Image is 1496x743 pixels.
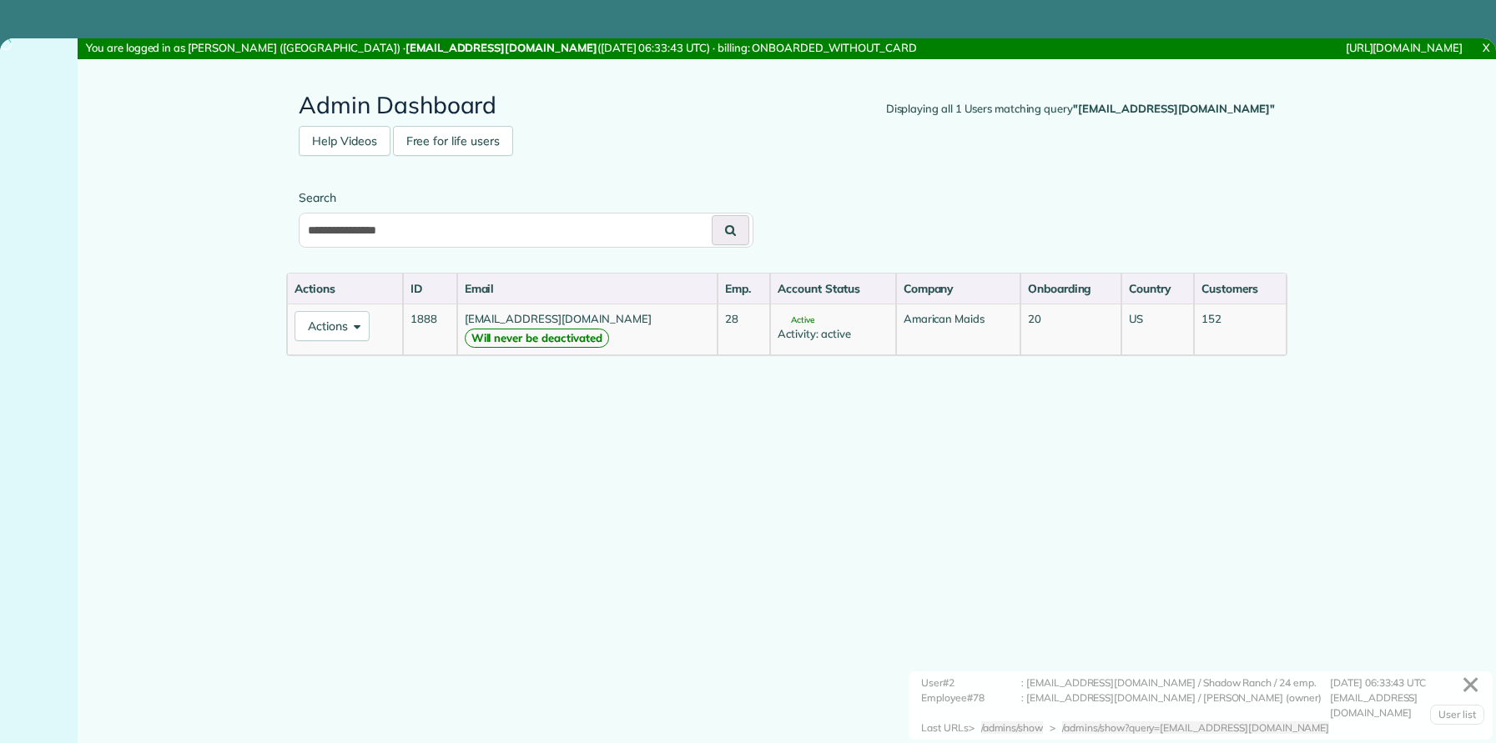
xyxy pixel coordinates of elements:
[393,126,513,156] a: Free for life users
[1453,665,1488,705] a: ✕
[1330,690,1480,720] div: [EMAIL_ADDRESS][DOMAIN_NAME]
[904,280,1013,297] div: Company
[1021,675,1330,690] div: : [EMAIL_ADDRESS][DOMAIN_NAME] / Shadow Ranch / 24 emp.
[778,326,888,342] div: Activity: active
[981,721,1044,734] span: /admins/show
[1330,675,1480,690] div: [DATE] 06:33:43 UTC
[1194,304,1287,355] td: 152
[1346,41,1463,54] a: [URL][DOMAIN_NAME]
[921,690,1021,720] div: Employee#78
[1021,690,1330,720] div: : [EMAIL_ADDRESS][DOMAIN_NAME] / [PERSON_NAME] (owner)
[1129,280,1187,297] div: Country
[78,38,1003,59] div: You are logged in as [PERSON_NAME] ([GEOGRAPHIC_DATA]) · ([DATE] 06:33:43 UTC) · billing: ONBOARD...
[969,720,1337,735] div: > >
[778,280,888,297] div: Account Status
[778,316,814,324] span: Active
[295,311,370,341] button: Actions
[295,280,395,297] div: Actions
[1121,304,1195,355] td: US
[411,280,449,297] div: ID
[299,126,390,156] a: Help Videos
[465,329,609,348] strong: Will never be deactivated
[886,101,1275,118] div: Displaying all 1 Users matching query
[725,280,763,297] div: Emp.
[1020,304,1121,355] td: 20
[1430,705,1484,725] a: User list
[1062,721,1329,734] span: /admins/show?query=[EMAIL_ADDRESS][DOMAIN_NAME]
[457,304,718,355] td: [EMAIL_ADDRESS][DOMAIN_NAME]
[1201,280,1279,297] div: Customers
[1028,280,1114,297] div: Onboarding
[1073,102,1275,115] strong: "[EMAIL_ADDRESS][DOMAIN_NAME]"
[405,41,597,54] strong: [EMAIL_ADDRESS][DOMAIN_NAME]
[921,720,969,735] div: Last URLs
[299,93,1275,118] h2: Admin Dashboard
[921,675,1021,690] div: User#2
[465,280,711,297] div: Email
[1476,38,1496,58] a: X
[403,304,456,355] td: 1888
[718,304,770,355] td: 28
[896,304,1020,355] td: Amarican Maids
[299,189,753,206] label: Search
